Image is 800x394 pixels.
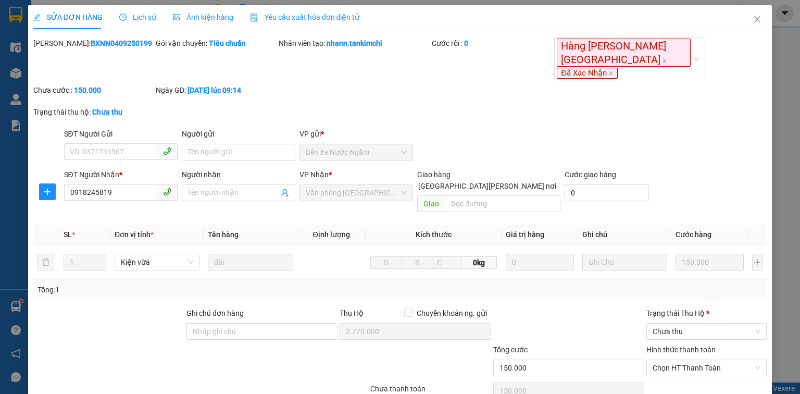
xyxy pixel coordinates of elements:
div: Cước rồi : [432,38,552,49]
input: C [433,256,461,269]
div: SĐT Người Nhận [64,169,178,180]
span: Bến Xe Nước Ngầm [306,144,407,160]
div: VP gửi [299,128,413,140]
span: VP Nhận [299,170,329,179]
button: delete [37,254,54,270]
input: D [370,256,402,269]
b: Chưa thu [92,108,122,116]
input: 0 [506,254,574,270]
span: close [608,71,614,76]
span: Định lượng [313,230,350,239]
label: Ghi chú đơn hàng [186,309,244,317]
span: Giá trị hàng [506,230,544,239]
span: Đã Xác Nhận [557,68,618,79]
div: [PERSON_NAME]: [33,38,154,49]
input: Ghi Chú [582,254,668,270]
span: Cước hàng [676,230,711,239]
button: plus [39,183,56,200]
th: Ghi chú [578,225,672,245]
span: Kiện vừa [121,254,194,270]
div: SĐT Người Gửi [64,128,178,140]
span: close [662,58,667,64]
input: Dọc đường [445,195,560,212]
div: Trạng thái Thu Hộ [646,307,767,319]
b: Tiêu chuẩn [209,39,246,47]
span: phone [163,188,171,196]
b: 0 [464,39,468,47]
span: Lịch sử [119,13,156,21]
input: 0 [676,254,744,270]
input: VD: Bàn, Ghế [208,254,293,270]
span: [GEOGRAPHIC_DATA][PERSON_NAME] nơi [414,180,560,192]
span: edit [33,14,41,21]
img: icon [250,14,258,22]
div: Ngày GD: [156,84,276,96]
span: Giao hàng [417,170,451,179]
label: Hình thức thanh toán [646,346,716,354]
span: 0kg [461,256,496,269]
b: nhann.tankimchi [327,39,382,47]
button: Close [743,5,772,34]
div: Người gửi [182,128,295,140]
span: Chưa thu [653,324,760,339]
input: Cước giao hàng [565,184,649,201]
button: plus [752,254,762,270]
b: [DATE] lúc 09:14 [187,86,241,94]
input: R [402,256,433,269]
span: Tổng cước [493,346,528,354]
span: Chuyển khoản ng. gửi [413,307,491,319]
span: Kích thước [416,230,452,239]
input: Ghi chú đơn hàng [186,323,337,340]
span: phone [163,147,171,155]
span: plus [40,188,55,196]
div: Chưa cước : [33,84,154,96]
label: Cước giao hàng [565,170,616,179]
span: clock-circle [119,14,127,21]
span: Văn phòng Đà Nẵng [306,185,407,201]
div: Tổng: 1 [37,284,309,295]
span: Tên hàng [208,230,239,239]
span: close [753,15,761,23]
span: Thu Hộ [340,309,364,317]
b: 150.000 [74,86,101,94]
span: SỬA ĐƠN HÀNG [33,13,103,21]
div: Nhân viên tạo: [279,38,430,49]
span: picture [173,14,180,21]
span: Yêu cầu xuất hóa đơn điện tử [250,13,360,21]
span: Đơn vị tính [115,230,154,239]
span: SL [64,230,72,239]
div: Người nhận [182,169,295,180]
span: user-add [281,189,289,197]
span: Hàng [PERSON_NAME] [GEOGRAPHIC_DATA] [557,39,691,67]
span: Chọn HT Thanh Toán [653,360,760,376]
div: Trạng thái thu hộ: [33,106,184,118]
span: Ảnh kiện hàng [173,13,233,21]
b: BXNN0409250199 [91,39,152,47]
span: Giao [417,195,445,212]
div: Gói vận chuyển: [156,38,276,49]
